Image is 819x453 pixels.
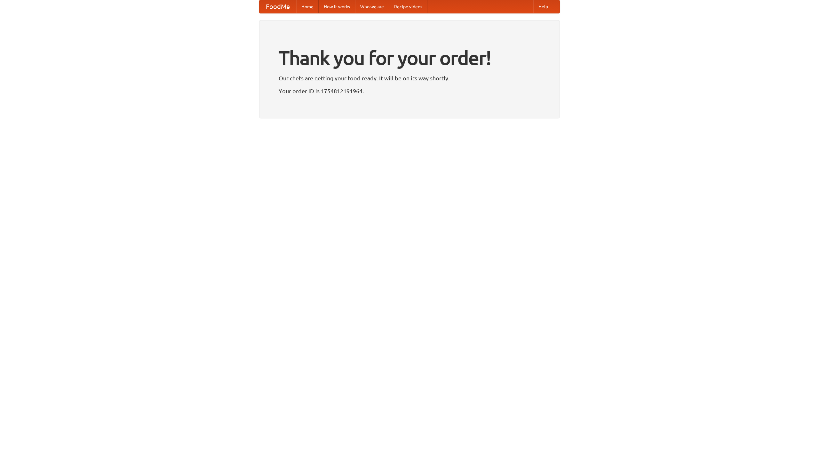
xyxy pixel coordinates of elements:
a: Home [296,0,319,13]
a: FoodMe [259,0,296,13]
a: Help [533,0,553,13]
h1: Thank you for your order! [279,43,540,73]
p: Our chefs are getting your food ready. It will be on its way shortly. [279,73,540,83]
a: Who we are [355,0,389,13]
a: How it works [319,0,355,13]
p: Your order ID is 1754812191964. [279,86,540,96]
a: Recipe videos [389,0,427,13]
